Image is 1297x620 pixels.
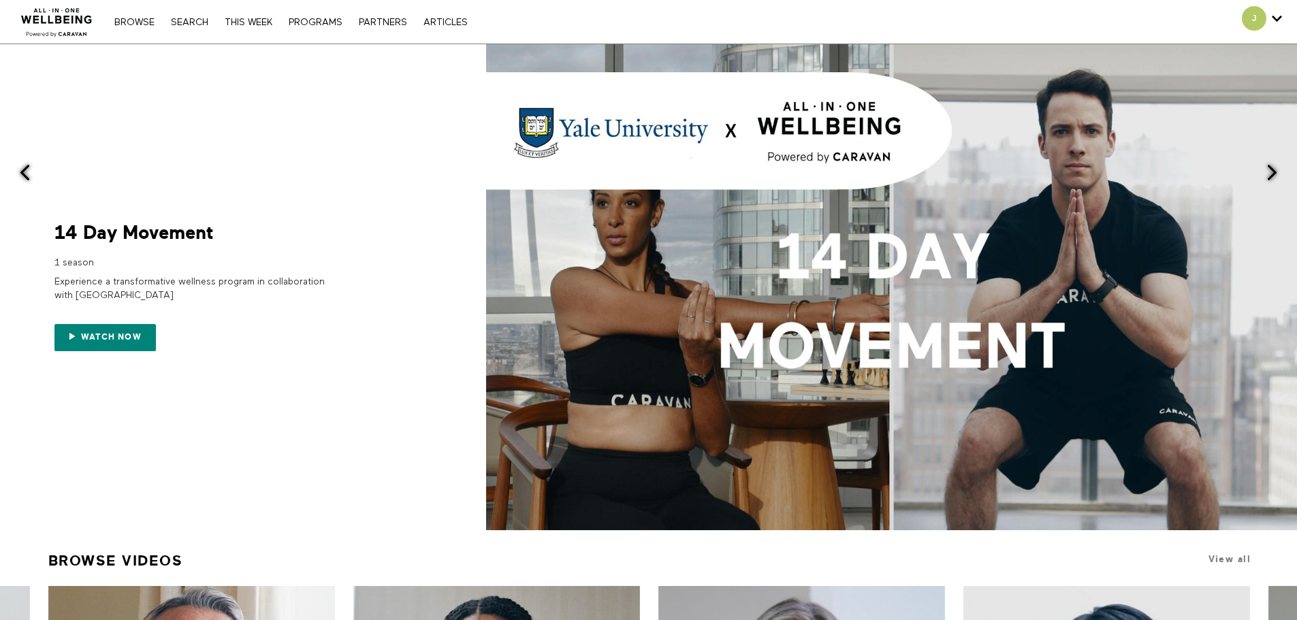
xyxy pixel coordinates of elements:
[108,15,474,29] nav: Primary
[417,18,475,27] a: ARTICLES
[282,18,349,27] a: PROGRAMS
[48,546,183,575] a: Browse Videos
[1208,554,1251,564] a: View all
[218,18,279,27] a: THIS WEEK
[108,18,161,27] a: Browse
[352,18,414,27] a: PARTNERS
[164,18,215,27] a: Search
